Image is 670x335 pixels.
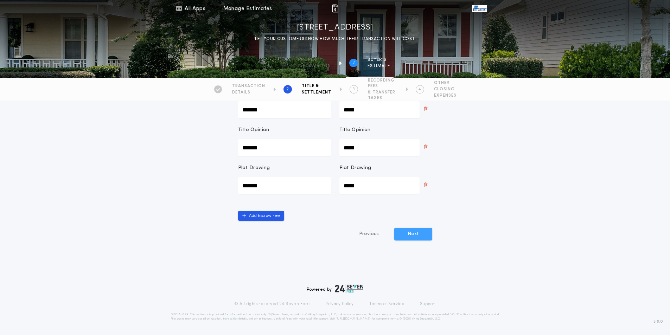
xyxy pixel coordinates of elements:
[326,301,354,307] a: Privacy Policy
[352,86,355,92] h2: 3
[339,101,420,118] input: Closing Fee
[352,60,355,66] h2: 2
[339,127,371,134] p: Title Opinion
[255,36,415,43] p: LET YOUR CUSTOMERS KNOW HOW MUCH THEIR TRANSACTION WILL COST
[238,211,284,221] button: Add Escrow Fee
[339,139,420,156] input: Title Opinion
[238,101,331,118] input: Closing Fee
[345,228,393,240] button: Previous
[434,93,457,98] span: EXPENSES
[369,301,404,307] a: Terms of Service
[472,5,487,12] img: vs-icon
[302,90,331,95] span: SETTLEMENT
[238,177,331,194] input: Plat Drawing
[394,228,432,240] button: Next
[331,4,339,13] img: img
[297,22,374,33] h1: [STREET_ADDRESS]
[368,57,390,63] span: BUYER'S
[368,90,397,101] span: & TRANSFER TAXES
[286,86,289,92] h2: 2
[653,318,663,325] span: 3.8.0
[339,177,420,194] input: Plat Drawing
[298,63,331,69] span: information
[171,313,500,321] p: DISCLAIMER: This estimate is provided for informational purposes only. 24|Seven Fees, a product o...
[238,139,331,156] input: Title Opinion
[419,86,421,92] h2: 4
[238,165,270,172] p: Plat Drawing
[368,63,390,69] span: ESTIMATE
[434,86,457,92] span: CLOSING
[234,301,310,307] p: © All rights reserved. 24|Seven Fees
[302,83,331,89] span: TITLE &
[298,57,331,63] span: Property
[307,284,364,293] div: Powered by
[335,284,364,293] img: logo
[420,301,436,307] a: Support
[339,165,371,172] p: Plat Drawing
[232,83,265,89] span: TRANSACTION
[368,78,397,89] span: RECORDING FEES
[232,90,265,95] span: DETAILS
[434,80,457,86] span: OTHER
[336,317,370,320] a: [URL][DOMAIN_NAME]
[238,127,269,134] p: Title Opinion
